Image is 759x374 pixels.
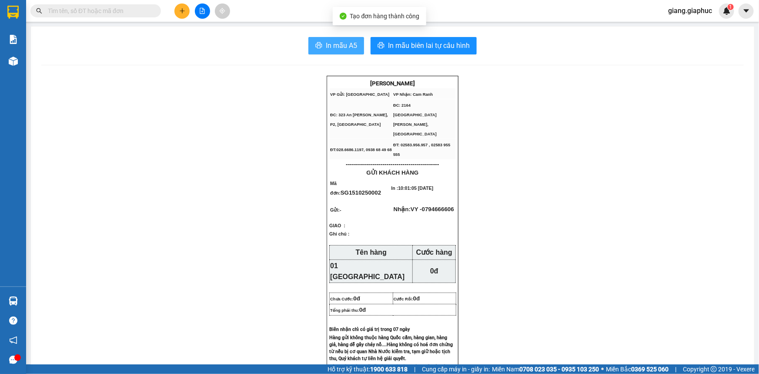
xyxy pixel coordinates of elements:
[94,11,115,32] img: logo.jpg
[174,3,190,19] button: plus
[416,249,452,256] strong: Cước hàng
[411,206,454,212] span: VY -
[341,189,381,196] span: SG1510250002
[340,13,347,20] span: check-circle
[328,364,408,374] span: Hỗ trợ kỹ thuật:
[73,41,120,52] li: (c) 2017
[350,13,420,20] span: Tạo đơn hàng thành công
[9,297,18,306] img: warehouse-icon
[330,207,341,212] span: Gửi:
[326,40,357,51] span: In mẫu A5
[492,364,599,374] span: Miền Nam
[370,366,408,373] strong: 1900 633 818
[73,33,120,40] b: [DOMAIN_NAME]
[601,367,604,371] span: ⚪️
[330,92,389,97] span: VP Gửi: [GEOGRAPHIC_DATA]
[354,295,361,302] span: 0đ
[394,206,454,212] span: Nhận:
[11,56,49,142] b: [PERSON_NAME] - [PERSON_NAME]
[195,3,210,19] button: file-add
[742,7,750,15] span: caret-down
[661,5,719,16] span: giang.giaphuc
[330,181,339,195] span: Mã đơn
[519,366,599,373] strong: 0708 023 035 - 0935 103 250
[215,3,230,19] button: aim
[414,364,415,374] span: |
[359,307,366,313] span: 0đ
[370,80,415,87] strong: [PERSON_NAME]
[422,206,454,212] span: 0794666606
[422,364,490,374] span: Cung cấp máy in - giấy in:
[728,4,734,10] sup: 1
[393,92,433,97] span: VP Nhận: Cam Ranh
[329,223,358,228] span: GIAO :
[388,40,470,51] span: In mẫu biên lai tự cấu hình
[723,7,731,15] img: icon-new-feature
[367,169,419,176] span: GỬI KHÁCH HÀNG
[371,37,477,54] button: printerIn mẫu biên lai tự cấu hình
[330,148,392,152] span: ĐT:028.6686.1197, 0938 68 49 68
[330,297,360,301] span: Chưa Cước:
[329,335,453,361] span: Hàng gửi không thuộc hàng Quốc cấm, hàng gian, hàng giả, hàng dễ gây cháy nổ....Hàng không có hoá...
[179,8,185,14] span: plus
[330,113,388,127] span: ĐC: 323 An [PERSON_NAME], P2, [GEOGRAPHIC_DATA]
[329,327,410,332] span: Biên nhận chỉ có giá trị trong 07 ngày
[7,6,19,19] img: logo-vxr
[394,297,420,301] span: Cước Rồi:
[729,4,732,10] span: 1
[340,207,341,212] span: -
[631,366,669,373] strong: 0369 525 060
[606,364,669,374] span: Miền Bắc
[430,267,438,275] span: 0đ
[398,185,433,191] span: 10:01:05 [DATE]
[739,3,754,19] button: caret-down
[36,8,42,14] span: search
[199,8,205,14] span: file-add
[356,249,387,256] strong: Tên hàng
[53,13,87,84] b: [PERSON_NAME] - Gửi khách hàng
[711,366,717,372] span: copyright
[9,317,17,325] span: question-circle
[315,42,322,50] span: printer
[330,262,405,280] span: 01 [GEOGRAPHIC_DATA]
[391,185,433,191] span: In :
[413,295,420,302] span: 0đ
[9,57,18,66] img: warehouse-icon
[339,190,381,195] span: :
[219,8,225,14] span: aim
[393,143,450,157] span: ĐT: 02583.956.957 , 02583 955 555
[9,336,17,344] span: notification
[9,35,18,44] img: solution-icon
[308,37,364,54] button: printerIn mẫu A5
[48,6,150,16] input: Tìm tên, số ĐT hoặc mã đơn
[378,42,385,50] span: printer
[330,308,366,313] span: Tổng phải thu:
[346,161,439,168] span: ----------------------------------------------
[675,364,676,374] span: |
[9,356,17,364] span: message
[393,103,437,136] span: ĐC: 2164 [GEOGRAPHIC_DATA][PERSON_NAME], [GEOGRAPHIC_DATA]
[329,231,349,236] span: Ghi chú :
